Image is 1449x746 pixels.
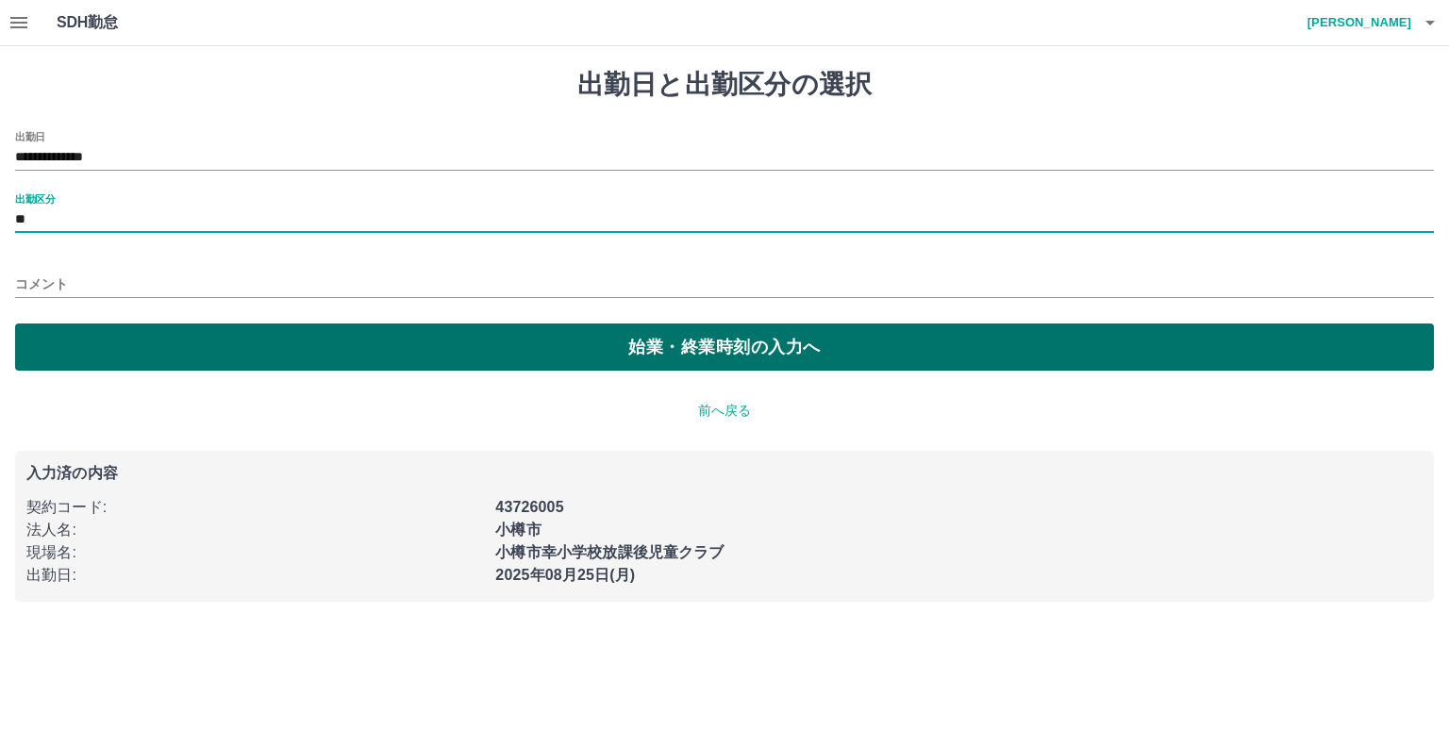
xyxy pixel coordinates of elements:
label: 出勤区分 [15,191,55,206]
label: 出勤日 [15,129,45,143]
b: 2025年08月25日(月) [495,567,635,583]
p: 現場名 : [26,541,484,564]
button: 始業・終業時刻の入力へ [15,323,1434,371]
p: 入力済の内容 [26,466,1423,481]
p: 法人名 : [26,519,484,541]
p: 前へ戻る [15,401,1434,421]
p: 契約コード : [26,496,484,519]
b: 小樽市幸小学校放課後児童クラブ [495,544,724,560]
p: 出勤日 : [26,564,484,587]
b: 小樽市 [495,522,541,538]
b: 43726005 [495,499,563,515]
h1: 出勤日と出勤区分の選択 [15,69,1434,101]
